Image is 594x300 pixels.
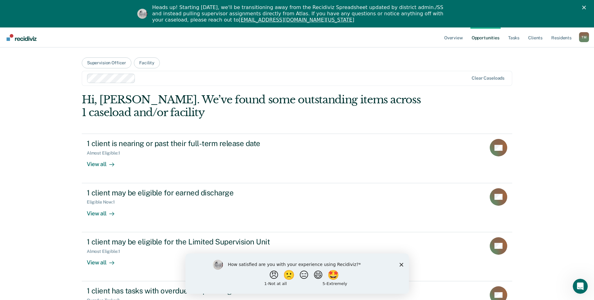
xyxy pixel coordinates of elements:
img: Recidiviz [7,34,37,41]
iframe: Survey by Kim from Recidiviz [185,253,409,294]
a: [EMAIL_ADDRESS][DOMAIN_NAME][US_STATE] [238,17,354,23]
a: 1 client may be eligible for the Limited Supervision UnitAlmost Eligible:1View all [82,232,512,281]
button: Supervision Officer [82,57,131,68]
div: 1 client is nearing or past their full-term release date [87,139,306,148]
div: 1 client may be eligible for the Limited Supervision Unit [87,237,306,246]
div: View all [87,205,122,217]
div: Close [582,6,588,9]
a: 1 client may be eligible for earned dischargeEligible Now:1View all [82,183,512,232]
div: Eligible Now : 1 [87,199,120,205]
button: Facility [134,57,160,68]
a: Clients [527,27,544,47]
a: Overview [443,27,464,47]
iframe: Intercom live chat [573,279,588,294]
div: T M [579,32,589,42]
a: Residents [550,27,573,47]
div: Hi, [PERSON_NAME]. We’ve found some outstanding items across 1 caseload and/or facility [82,93,426,119]
div: View all [87,254,122,266]
button: Profile dropdown button [579,32,589,42]
div: Almost Eligible : 1 [87,249,125,254]
div: Almost Eligible : 1 [87,150,125,156]
div: 1 client may be eligible for earned discharge [87,188,306,197]
a: Tasks [507,27,521,47]
a: 1 client is nearing or past their full-term release dateAlmost Eligible:1View all [82,134,512,183]
div: View all [87,156,122,168]
div: Heads up! Starting [DATE], we'll be transitioning away from the Recidiviz Spreadsheet updated by ... [152,4,447,23]
div: 1 client has tasks with overdue or upcoming due dates [87,286,306,295]
img: Profile image for Kim [137,9,147,19]
div: Clear caseloads [472,76,504,81]
a: Opportunities [470,27,501,47]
